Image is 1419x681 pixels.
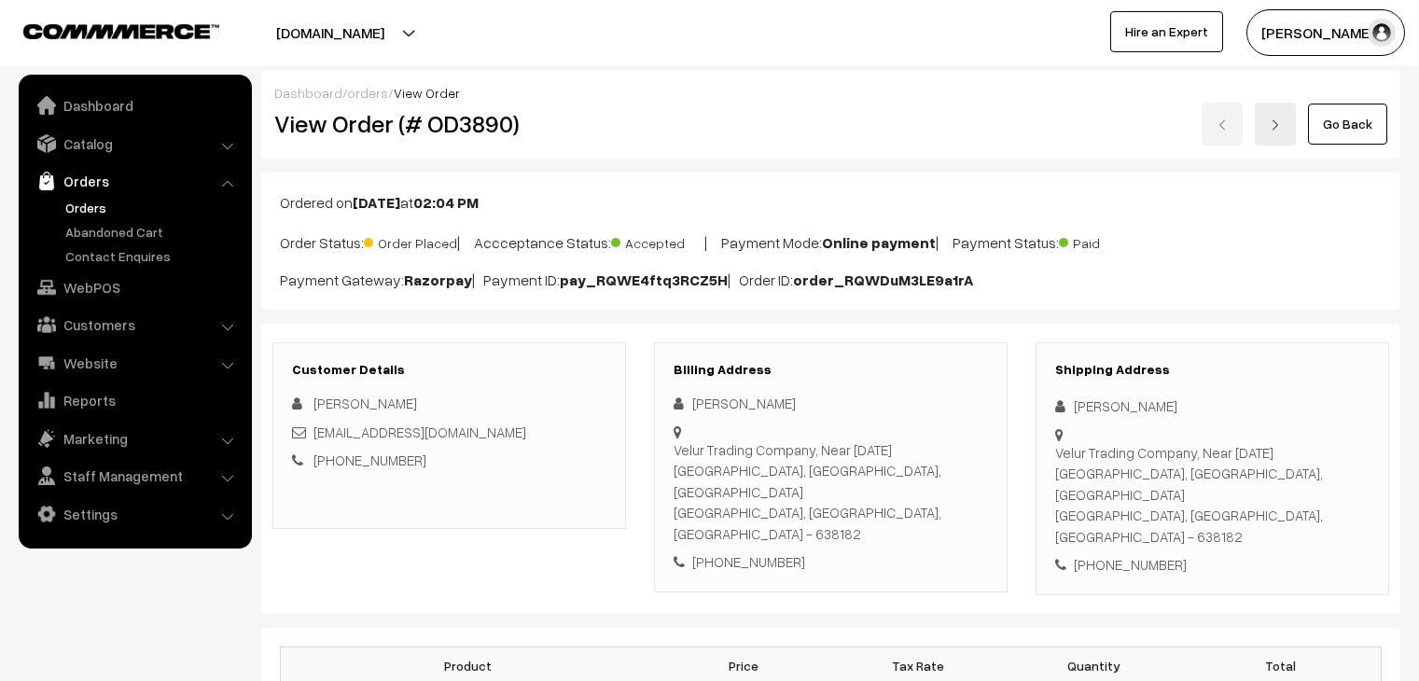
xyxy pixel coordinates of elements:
[822,233,936,252] b: Online payment
[364,229,457,253] span: Order Placed
[313,395,417,411] span: [PERSON_NAME]
[1110,11,1223,52] a: Hire an Expert
[674,393,988,414] div: [PERSON_NAME]
[23,89,245,122] a: Dashboard
[347,85,388,101] a: orders
[1368,19,1396,47] img: user
[404,271,472,289] b: Razorpay
[1059,229,1152,253] span: Paid
[23,164,245,198] a: Orders
[280,191,1382,214] p: Ordered on at
[674,439,988,545] div: Velur Trading Company, Near [DATE][GEOGRAPHIC_DATA], [GEOGRAPHIC_DATA], [GEOGRAPHIC_DATA] [GEOGRA...
[280,269,1382,291] p: Payment Gateway: | Payment ID: | Order ID:
[274,85,342,101] a: Dashboard
[61,222,245,242] a: Abandoned Cart
[353,193,400,212] b: [DATE]
[23,19,187,41] a: COMMMERCE
[23,459,245,493] a: Staff Management
[1055,396,1370,417] div: [PERSON_NAME]
[23,383,245,417] a: Reports
[1270,119,1281,131] img: right-arrow.png
[1246,9,1405,56] button: [PERSON_NAME]
[211,9,450,56] button: [DOMAIN_NAME]
[560,271,728,289] b: pay_RQWE4ftq3RCZ5H
[23,127,245,160] a: Catalog
[313,452,426,468] a: [PHONE_NUMBER]
[23,346,245,380] a: Website
[413,193,479,212] b: 02:04 PM
[23,24,219,38] img: COMMMERCE
[1055,554,1370,576] div: [PHONE_NUMBER]
[280,229,1382,254] p: Order Status: | Accceptance Status: | Payment Mode: | Payment Status:
[1308,104,1387,145] a: Go Back
[313,424,526,440] a: [EMAIL_ADDRESS][DOMAIN_NAME]
[23,271,245,304] a: WebPOS
[61,246,245,266] a: Contact Enquires
[674,362,988,378] h3: Billing Address
[674,551,988,573] div: [PHONE_NUMBER]
[274,83,1387,103] div: / /
[61,198,245,217] a: Orders
[23,422,245,455] a: Marketing
[274,109,627,138] h2: View Order (# OD3890)
[23,308,245,341] a: Customers
[611,229,704,253] span: Accepted
[1055,362,1370,378] h3: Shipping Address
[793,271,974,289] b: order_RQWDuM3LE9a1rA
[394,85,460,101] span: View Order
[292,362,606,378] h3: Customer Details
[1055,442,1370,548] div: Velur Trading Company, Near [DATE][GEOGRAPHIC_DATA], [GEOGRAPHIC_DATA], [GEOGRAPHIC_DATA] [GEOGRA...
[23,497,245,531] a: Settings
